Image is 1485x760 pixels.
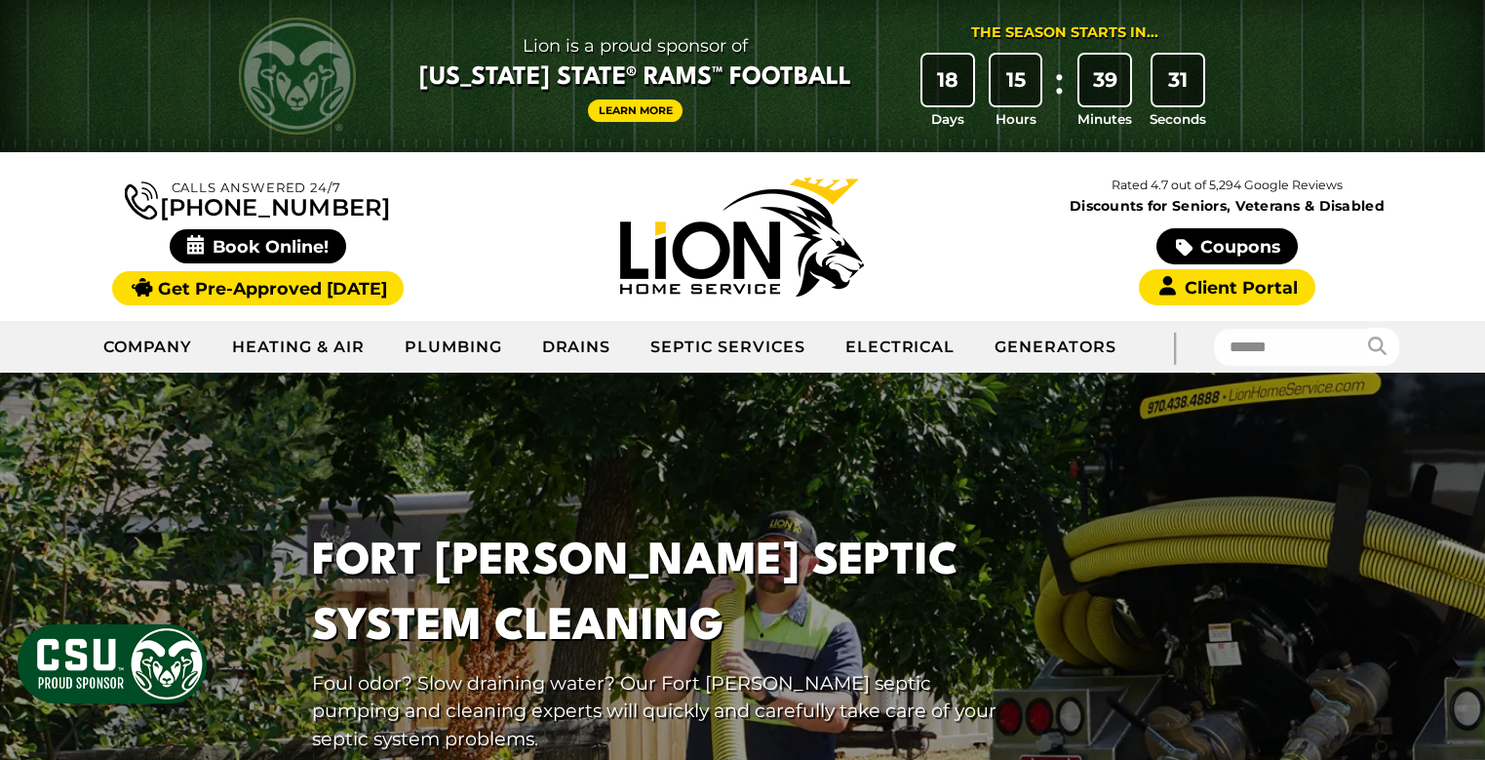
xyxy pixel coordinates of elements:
div: 39 [1079,55,1130,105]
img: CSU Rams logo [239,18,356,135]
span: Discounts for Seniors, Veterans & Disabled [989,199,1465,213]
span: Lion is a proud sponsor of [419,30,851,61]
a: Plumbing [385,323,523,372]
span: Book Online! [170,229,346,263]
img: Lion Home Service [620,178,864,297]
a: Learn More [588,100,684,122]
p: Foul odor? Slow draining water? Our Fort [PERSON_NAME] septic pumping and cleaning experts will q... [312,669,1022,753]
a: Electrical [826,323,976,372]
a: Heating & Air [213,323,384,372]
a: Company [84,323,214,372]
div: 15 [991,55,1041,105]
span: Minutes [1077,109,1132,129]
img: CSU Sponsor Badge [15,621,210,706]
div: The Season Starts in... [971,22,1158,44]
a: [PHONE_NUMBER] [125,178,390,220]
a: Client Portal [1139,269,1314,305]
a: Septic Services [631,323,825,372]
a: Generators [975,323,1136,372]
p: Rated 4.7 out of 5,294 Google Reviews [985,175,1469,196]
a: Coupons [1156,228,1297,264]
a: Get Pre-Approved [DATE] [112,271,404,305]
div: 18 [922,55,973,105]
a: Drains [523,323,632,372]
span: Days [931,109,964,129]
h1: Fort [PERSON_NAME] Septic System Cleaning [312,530,1022,660]
span: [US_STATE] State® Rams™ Football [419,61,851,95]
div: : [1049,55,1069,130]
span: Seconds [1150,109,1206,129]
div: | [1136,321,1214,373]
span: Hours [996,109,1036,129]
div: 31 [1153,55,1203,105]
